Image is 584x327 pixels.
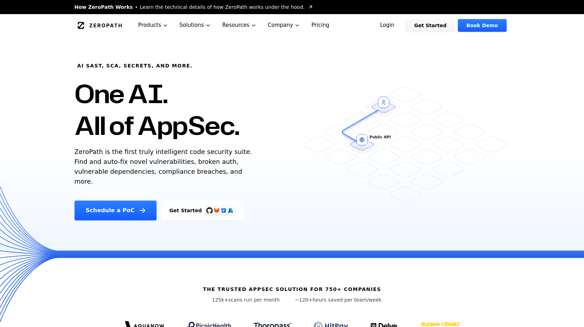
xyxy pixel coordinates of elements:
[75,78,240,141] h1: One AI. All of AppSec.
[372,19,403,32] a: Login
[206,207,213,214] img: GitHub
[295,297,313,303] span: ~120+
[66,14,518,36] nav: Global
[458,19,506,32] a: Book Demo
[203,286,381,293] h6: The trusted AppSec solution for 750+ companies
[161,201,244,220] a: Get StartedGitHubGitLabAzure
[75,147,255,186] p: ZeroPath is the first truly intelligent code security suite. Find and auto-fix novel vulnerabilit...
[228,208,234,213] img: Azure
[306,14,335,36] a: Pricing
[406,19,455,32] a: Get Started
[212,297,229,303] span: 125k+
[132,14,174,36] button: Products
[202,296,289,303] p: scans run per month
[77,62,193,69] h6: AI SAST, SCA, Secrets, and more.
[295,296,382,303] p: hours saved per team/week
[140,4,305,11] span: Learn the technical details of how ZeroPath works under the hood.
[174,14,217,36] button: Solutions
[75,201,157,220] a: Schedule a PoC
[75,4,133,11] span: How ZeroPath Works
[210,203,224,218] img: GitLab
[75,4,313,11] a: How ZeroPath WorksLearn the technical details of how ZeroPath works under the hood.
[262,14,306,36] button: Company
[217,14,262,36] button: Resources
[220,207,228,214] svg: Bitbucket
